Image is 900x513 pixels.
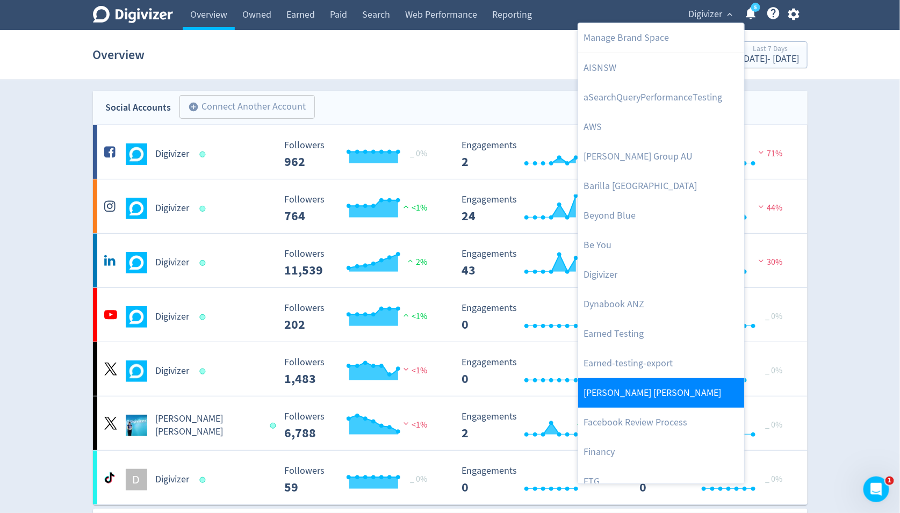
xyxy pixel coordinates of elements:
[578,112,744,142] a: AWS
[578,260,744,290] a: Digivizer
[578,171,744,201] a: Barilla [GEOGRAPHIC_DATA]
[578,319,744,349] a: Earned Testing
[578,83,744,112] a: aSearchQueryPerformanceTesting
[578,408,744,437] a: Facebook Review Process
[578,290,744,319] a: Dynabook ANZ
[578,23,744,53] a: Manage Brand Space
[885,476,894,485] span: 1
[578,467,744,496] a: FTG
[578,437,744,467] a: Financy
[578,201,744,230] a: Beyond Blue
[578,53,744,83] a: AISNSW
[578,378,744,408] a: [PERSON_NAME] [PERSON_NAME]
[578,230,744,260] a: Be You
[863,476,889,502] iframe: Intercom live chat
[578,142,744,171] a: [PERSON_NAME] Group AU
[578,349,744,378] a: Earned-testing-export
